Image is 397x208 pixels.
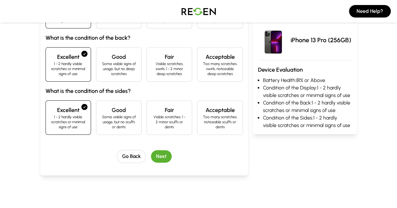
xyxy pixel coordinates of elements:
p: Too many scratches, swirls, noticeable deep scratches [202,61,237,76]
h3: Device Evaluation [258,65,352,74]
img: iPhone 13 Pro [258,25,288,55]
p: iPhone 13 Pro (256GB) [291,36,351,44]
h4: Good [101,53,136,61]
li: Condition of the Sides: 1 - 2 hardly visible scratches or minimal signs of use [263,114,352,129]
h3: What is the condition of the sides? [46,87,243,95]
p: Some visible signs of usage, but no deep scratches [101,61,136,76]
p: Visible scratches, 1 - 2 minor scuffs or dents [152,114,187,129]
button: Next [151,150,172,163]
img: Logo [177,3,221,20]
h4: Fair [152,53,187,61]
h4: Excellent [51,53,86,61]
p: Visible scratches, swirls, 1 - 2 minor deep scratches [152,61,187,76]
button: Go Back [117,150,146,163]
p: 1 - 2 hardly visible scratches or minimal signs of use [51,61,86,76]
h4: Acceptable [202,106,237,114]
li: Condition of the Back: 1 - 2 hardly visible scratches or minimal signs of use [263,99,352,114]
li: Condition of the Display: 1 - 2 hardly visible scratches or minimal signs of use [263,84,352,99]
h4: Fair [152,106,187,114]
h3: What is the condition of the back? [46,33,243,42]
h4: Acceptable [202,53,237,61]
button: Need Help? [349,5,391,18]
p: Too many scratches, noticeable scuffs or dents [202,114,237,129]
h4: Good [101,106,136,114]
p: 1 - 2 hardly visible scratches or minimal signs of use [51,114,86,129]
h4: Excellent [51,106,86,114]
p: Some visible signs of usage, but no scuffs or dents [101,114,136,129]
li: Battery Health: 81% or Above [263,77,352,84]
